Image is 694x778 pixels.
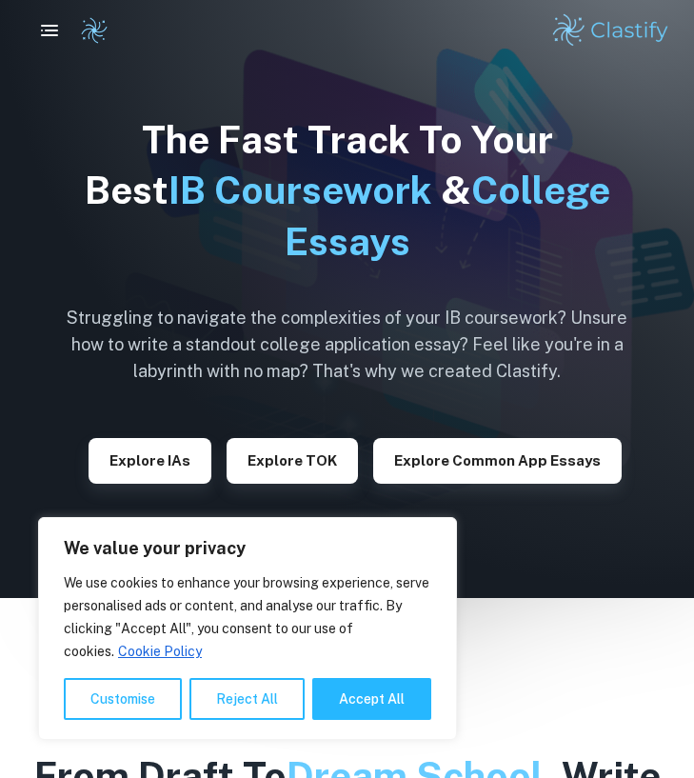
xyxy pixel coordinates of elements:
a: Explore Common App essays [373,450,622,469]
a: Clastify logo [69,16,109,45]
a: Cookie Policy [117,643,203,660]
h1: The Fast Track To Your Best & [52,114,643,267]
a: Explore IAs [89,450,211,469]
a: Explore TOK [227,450,358,469]
p: We use cookies to enhance your browsing experience, serve personalised ads or content, and analys... [64,571,431,663]
p: We value your privacy [64,537,431,560]
img: Clastify logo [550,11,671,50]
button: Explore TOK [227,438,358,484]
button: Explore Common App essays [373,438,622,484]
h6: Struggling to navigate the complexities of your IB coursework? Unsure how to write a standout col... [52,305,643,385]
button: Explore IAs [89,438,211,484]
img: Clastify logo [80,16,109,45]
span: IB Coursework [169,168,432,212]
div: We value your privacy [38,517,457,740]
button: Reject All [189,678,305,720]
span: College Essays [285,168,610,263]
button: Accept All [312,678,431,720]
button: Customise [64,678,182,720]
